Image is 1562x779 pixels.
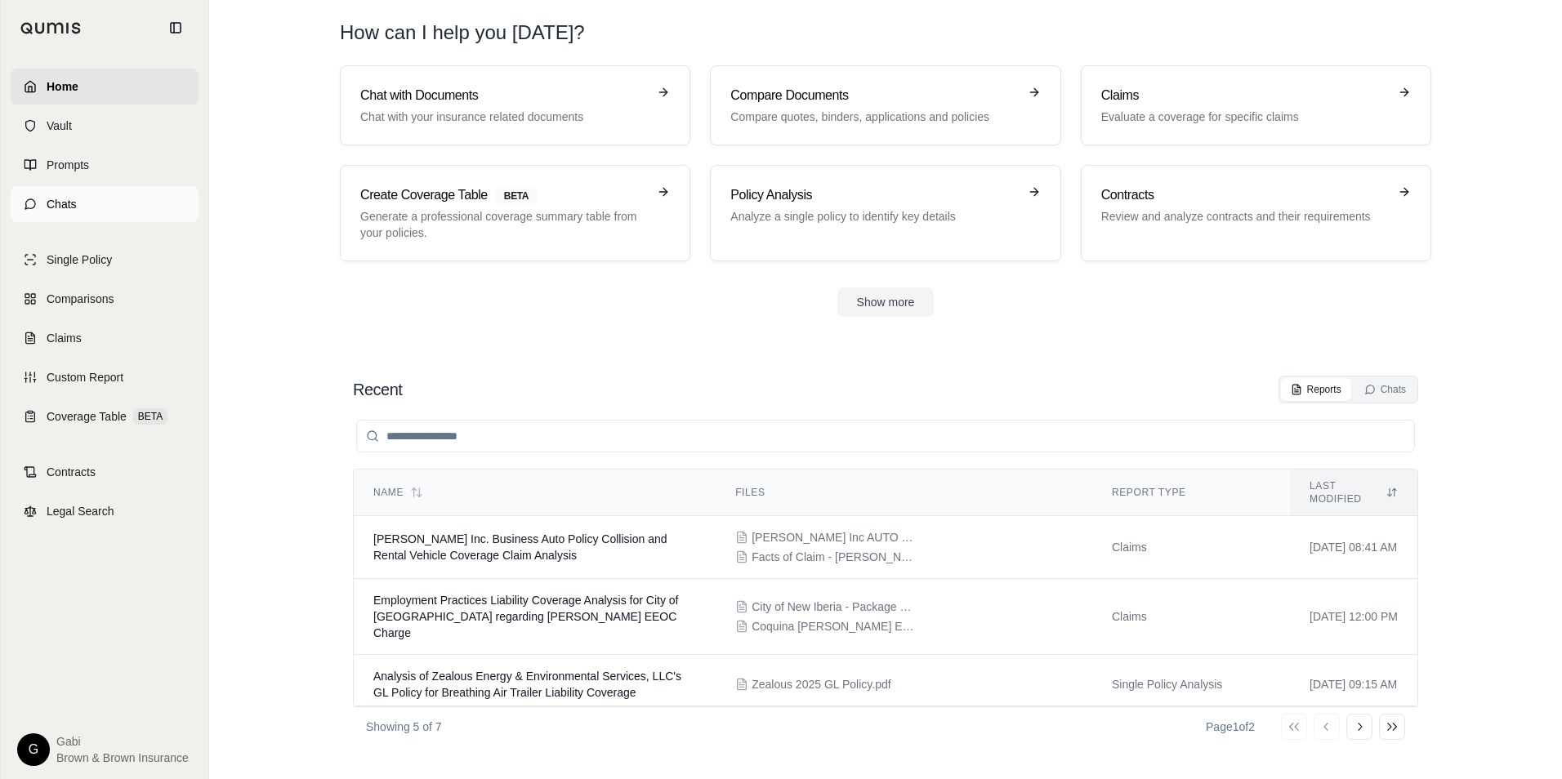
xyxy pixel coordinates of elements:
[752,618,915,634] span: Coquina Mitchell EEOC Charge-0a796e74-5f3e-4eb8-b7de-282e481845ac.pdf
[47,118,72,134] span: Vault
[360,109,647,125] p: Chat with your insurance related documents
[47,252,112,268] span: Single Policy
[11,281,199,317] a: Comparisons
[11,108,199,144] a: Vault
[730,86,1017,105] h3: Compare Documents
[133,408,167,425] span: BETA
[11,398,199,434] a: Coverage TableBETA
[360,208,647,241] p: Generate a professional coverage summary table from your policies.
[710,65,1060,145] a: Compare DocumentsCompare quotes, binders, applications and policies
[1290,579,1417,655] td: [DATE] 12:00 PM
[47,408,127,425] span: Coverage Table
[1101,109,1388,125] p: Evaluate a coverage for specific claims
[47,157,89,173] span: Prompts
[340,165,690,261] a: Create Coverage TableBETAGenerate a professional coverage summary table from your policies.
[730,185,1017,205] h3: Policy Analysis
[340,65,690,145] a: Chat with DocumentsChat with your insurance related documents
[366,719,442,735] p: Showing 5 of 7
[11,320,199,356] a: Claims
[360,185,647,205] h3: Create Coverage Table
[1290,516,1417,579] td: [DATE] 08:41 AM
[11,242,199,278] a: Single Policy
[1364,383,1406,396] div: Chats
[730,109,1017,125] p: Compare quotes, binders, applications and policies
[1092,579,1290,655] td: Claims
[752,529,915,545] span: Paul Davis Inc AUTO POLICY 2025-2026.PDF
[1281,378,1351,401] button: Reports
[1101,86,1388,105] h3: Claims
[373,486,696,499] div: Name
[1310,479,1398,505] div: Last modified
[752,549,915,565] span: Facts of Claim - Paul Davis Inc 080525 APD.pdf
[47,503,114,519] span: Legal Search
[17,733,50,766] div: G
[353,378,402,401] h2: Recent
[373,594,678,639] span: Employment Practices Liability Coverage Analysis for City of New Iberia regarding Coquina Mitchel...
[56,750,189,766] span: Brown & Brown Insurance
[1081,165,1431,261] a: ContractsReview and analyze contracts and their requirements
[752,676,890,692] span: Zealous 2025 GL Policy.pdf
[716,470,1092,516] th: Files
[47,78,78,95] span: Home
[11,454,199,490] a: Contracts
[163,15,189,41] button: Collapse sidebar
[1101,208,1388,225] p: Review and analyze contracts and their requirements
[47,369,123,385] span: Custom Report
[47,464,96,480] span: Contracts
[752,599,915,615] span: City of New Iberia - Package Liability Policy - 2025-2026.pdf
[340,20,585,46] h1: How can I help you [DATE]?
[1354,378,1416,401] button: Chats
[1290,655,1417,714] td: [DATE] 09:15 AM
[730,208,1017,225] p: Analyze a single policy to identify key details
[11,359,199,395] a: Custom Report
[11,69,199,105] a: Home
[710,165,1060,261] a: Policy AnalysisAnalyze a single policy to identify key details
[1291,383,1341,396] div: Reports
[837,287,935,317] button: Show more
[11,186,199,222] a: Chats
[56,733,189,750] span: Gabi
[1101,185,1388,205] h3: Contracts
[494,187,538,205] span: BETA
[1092,655,1290,714] td: Single Policy Analysis
[47,196,77,212] span: Chats
[1206,719,1255,735] div: Page 1 of 2
[373,532,667,562] span: Paul Davis Inc. Business Auto Policy Collision and Rental Vehicle Coverage Claim Analysis
[1092,516,1290,579] td: Claims
[360,86,647,105] h3: Chat with Documents
[1081,65,1431,145] a: ClaimsEvaluate a coverage for specific claims
[47,291,114,307] span: Comparisons
[11,147,199,183] a: Prompts
[11,493,199,529] a: Legal Search
[373,670,681,699] span: Analysis of Zealous Energy & Environmental Services, LLC's GL Policy for Breathing Air Trailer Li...
[20,22,82,34] img: Qumis Logo
[1092,470,1290,516] th: Report Type
[47,330,82,346] span: Claims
